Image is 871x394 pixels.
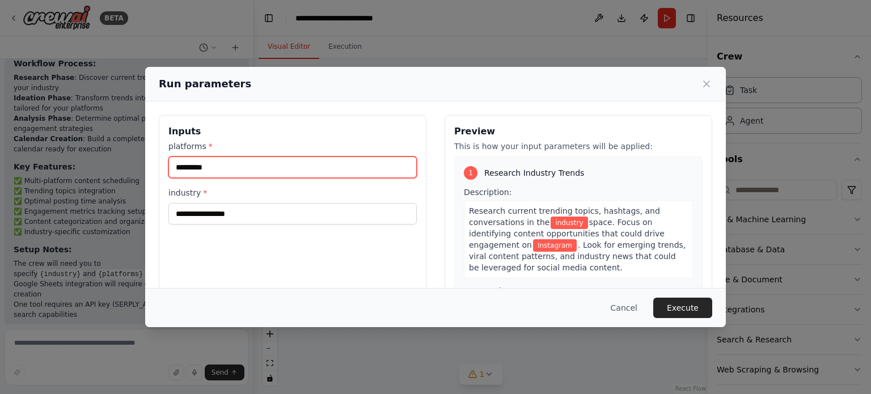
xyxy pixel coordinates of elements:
[168,125,417,138] h3: Inputs
[32,18,56,27] div: v 4.0.25
[29,29,162,39] div: [PERSON_NAME]: [DOMAIN_NAME]
[469,218,665,249] span: space. Focus on identifying content opportunities that could drive engagement on
[120,66,129,75] img: tab_keywords_by_traffic_grey.svg
[168,141,417,152] label: platforms
[18,18,27,27] img: logo_orange.svg
[454,125,703,138] h3: Preview
[533,239,577,252] span: Variable: platforms
[18,29,27,39] img: website_grey.svg
[464,286,532,295] span: Expected output:
[60,67,87,74] div: Domínio
[484,167,584,179] span: Research Industry Trends
[454,141,703,152] p: This is how your input parameters will be applied:
[464,166,477,180] div: 1
[551,217,587,229] span: Variable: industry
[47,66,56,75] img: tab_domain_overview_orange.svg
[159,76,251,92] h2: Run parameters
[469,240,686,272] span: . Look for emerging trends, viral content patterns, and industry news that could be leveraged for...
[464,188,511,197] span: Description:
[602,298,646,318] button: Cancel
[653,298,712,318] button: Execute
[469,206,660,227] span: Research current trending topics, hashtags, and conversations in the
[168,187,417,198] label: industry
[132,67,182,74] div: Palavras-chave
